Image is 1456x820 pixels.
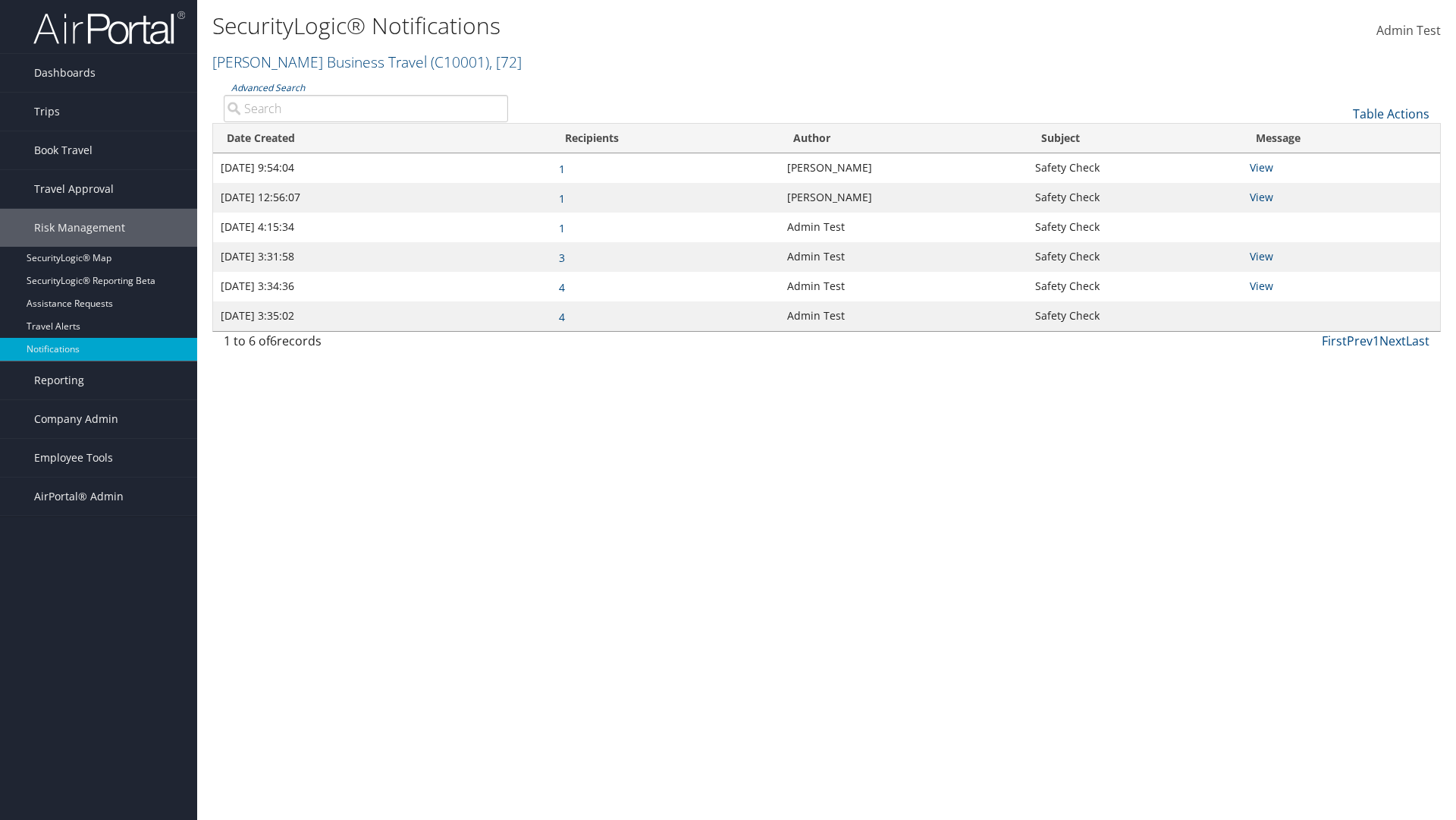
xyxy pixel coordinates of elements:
[559,191,565,206] a: 1
[213,301,551,331] td: [DATE] 3:35:02
[1347,333,1373,349] a: Prev
[34,54,96,92] span: Dashboards
[559,221,565,235] a: 1
[1028,183,1242,213] td: Safety Check
[780,272,1028,301] td: Admin Test
[559,310,565,324] a: 4
[1376,8,1441,55] a: Admin Test
[34,93,60,131] span: Trips
[780,153,1028,183] td: [PERSON_NAME]
[213,213,551,242] td: [DATE] 4:15:34
[1028,301,1242,331] td: Safety Check
[1028,213,1242,242] td: Safety Check
[551,124,780,153] th: Recipients: activate to sort column ascending
[431,52,489,72] span: ( C10001 )
[224,95,508,122] input: Advanced Search
[34,361,84,399] span: Reporting
[559,280,565,295] a: 4
[780,242,1028,272] td: Admin Test
[1406,333,1429,349] a: Last
[1250,160,1273,175] a: View
[34,131,93,169] span: Book Travel
[231,81,305,94] a: Advanced Search
[1242,124,1440,153] th: Message: activate to sort column ascending
[1353,106,1429,122] a: Table Actions
[1250,190,1273,204] a: View
[1376,22,1441,39] span: Admin Test
[1028,153,1242,183] td: Safety Check
[780,213,1028,242] td: Admin Test
[1322,333,1347,349] a: First
[34,439,113,477] span: Employee Tools
[213,153,551,183] td: [DATE] 9:54:04
[559,162,565,176] a: 1
[780,183,1028,213] td: [PERSON_NAME]
[1028,242,1242,272] td: Safety Check
[1028,124,1242,153] th: Subject: activate to sort column ascending
[33,10,185,46] img: airportal-logo.png
[34,478,124,516] span: AirPortal® Admin
[1250,249,1273,263] a: View
[270,333,277,349] span: 6
[559,251,565,265] a: 3
[34,170,114,208] span: Travel Approval
[489,52,522,72] span: , [ 72 ]
[1250,279,1273,293] a: View
[34,400,118,438] span: Company Admin
[780,301,1028,331] td: Admin Test
[1028,272,1242,301] td: Safety Check
[1373,333,1379,349] a: 1
[212,10,1031,42] h1: SecurityLogic® Notifications
[213,242,551,272] td: [DATE] 3:31:58
[224,332,508,358] div: 1 to 6 of records
[34,209,125,247] span: Risk Management
[212,52,522,72] a: [PERSON_NAME] Business Travel
[780,124,1028,153] th: Author: activate to sort column ascending
[213,272,551,301] td: [DATE] 3:34:36
[213,183,551,213] td: [DATE] 12:56:07
[1379,333,1406,349] a: Next
[213,124,551,153] th: Date Created: activate to sort column ascending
